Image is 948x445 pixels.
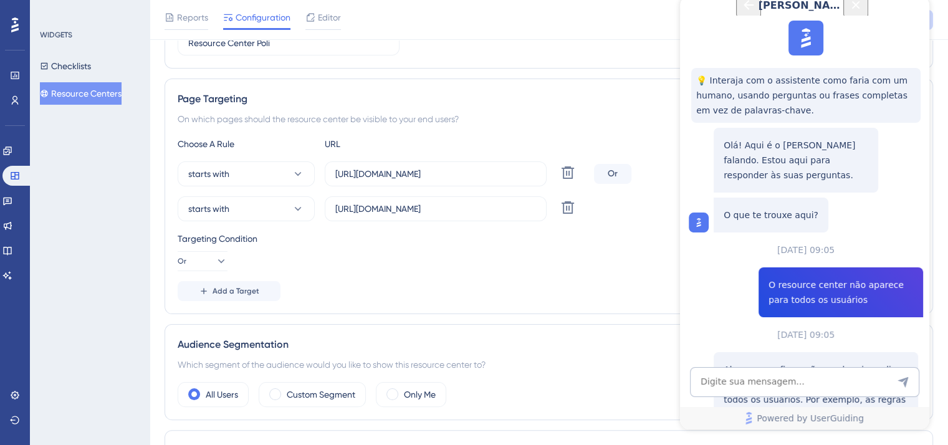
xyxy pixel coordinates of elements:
div: WIDGETS [40,30,72,40]
button: Resource Centers [40,82,122,105]
input: yourwebsite.com/path [335,167,536,181]
div: Choose A Rule [178,136,315,151]
label: Only Me [404,387,436,402]
div: Page Targeting [178,92,920,107]
input: Type your Resource Center name [188,36,389,50]
textarea: AI Assistant Text Input [10,371,239,401]
label: Custom Segment [287,387,355,402]
div: Audience Segmentation [178,337,920,352]
span: Reports [177,10,208,25]
button: Add a Target [178,281,280,301]
span: Configuration [236,10,290,25]
span: Or [178,256,186,266]
span: Add a Target [213,286,259,296]
div: On which pages should the resource center be visible to your end users? [178,112,920,127]
span: Editor [318,10,341,25]
span: Powered by UserGuiding [77,415,184,430]
div: Or [594,164,631,184]
div: Which segment of the audience would you like to show this resource center to? [178,357,920,372]
input: yourwebsite.com/path [335,202,536,216]
button: starts with [178,196,315,221]
button: starts with [178,161,315,186]
button: Checklists [40,55,91,77]
span: starts with [188,201,229,216]
span: starts with [188,166,229,181]
button: Or [178,251,227,271]
div: Targeting Condition [178,231,920,246]
label: All Users [206,387,238,402]
div: Send Message [217,380,229,393]
div: URL [325,136,462,151]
